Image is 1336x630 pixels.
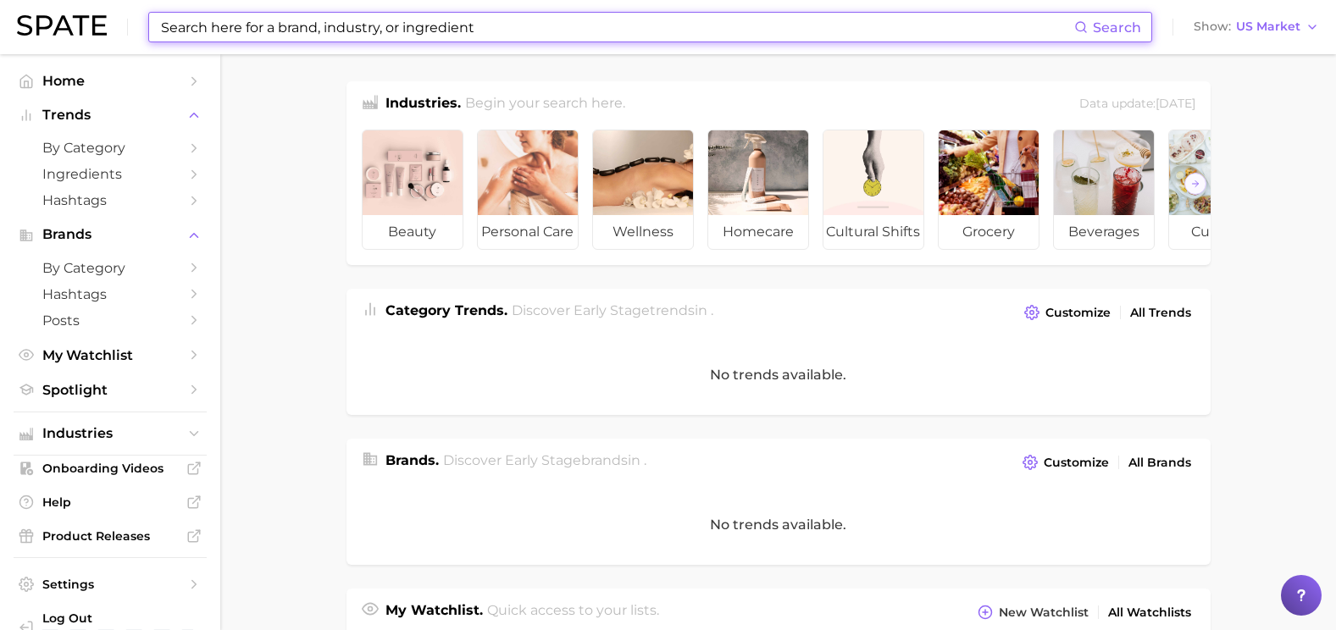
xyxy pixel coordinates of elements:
[14,377,207,403] a: Spotlight
[42,260,178,276] span: by Category
[999,605,1089,620] span: New Watchlist
[14,187,207,213] a: Hashtags
[14,281,207,307] a: Hashtags
[346,484,1211,565] div: No trends available.
[1054,215,1154,249] span: beverages
[1130,306,1191,320] span: All Trends
[478,215,578,249] span: personal care
[823,130,924,250] a: cultural shifts
[14,342,207,368] a: My Watchlist
[593,215,693,249] span: wellness
[42,577,178,592] span: Settings
[823,215,923,249] span: cultural shifts
[385,600,483,624] h1: My Watchlist.
[14,523,207,549] a: Product Releases
[42,611,249,626] span: Log Out
[42,108,178,123] span: Trends
[42,528,178,544] span: Product Releases
[1194,22,1231,31] span: Show
[477,130,579,250] a: personal care
[14,456,207,481] a: Onboarding Videos
[708,215,808,249] span: homecare
[465,93,625,116] h2: Begin your search here.
[159,13,1074,41] input: Search here for a brand, industry, or ingredient
[1079,93,1195,116] div: Data update: [DATE]
[14,255,207,281] a: by Category
[42,73,178,89] span: Home
[14,135,207,161] a: by Category
[1189,16,1323,38] button: ShowUS Market
[1108,605,1191,620] span: All Watchlists
[1044,456,1109,470] span: Customize
[14,572,207,597] a: Settings
[385,452,439,468] span: Brands .
[1128,456,1191,470] span: All Brands
[1104,601,1195,624] a: All Watchlists
[42,382,178,398] span: Spotlight
[1020,301,1114,324] button: Customize
[592,130,694,250] a: wellness
[1124,451,1195,474] a: All Brands
[17,15,107,36] img: SPATE
[1184,173,1206,195] button: Scroll Right
[1045,306,1111,320] span: Customize
[14,161,207,187] a: Ingredients
[1093,19,1141,36] span: Search
[42,166,178,182] span: Ingredients
[14,102,207,128] button: Trends
[14,222,207,247] button: Brands
[363,215,463,249] span: beauty
[14,489,207,515] a: Help
[512,302,713,318] span: Discover Early Stage trends in .
[1169,215,1269,249] span: culinary
[42,140,178,156] span: by Category
[487,600,659,624] h2: Quick access to your lists.
[1236,22,1300,31] span: US Market
[42,227,178,242] span: Brands
[1126,301,1195,324] a: All Trends
[14,307,207,334] a: Posts
[42,192,178,208] span: Hashtags
[385,302,507,318] span: Category Trends .
[443,452,646,468] span: Discover Early Stage brands in .
[385,93,461,116] h1: Industries.
[42,312,178,329] span: Posts
[1168,130,1270,250] a: culinary
[14,421,207,446] button: Industries
[939,215,1039,249] span: grocery
[973,600,1092,624] button: New Watchlist
[14,68,207,94] a: Home
[346,334,1211,415] div: No trends available.
[42,426,178,441] span: Industries
[42,495,178,510] span: Help
[707,130,809,250] a: homecare
[1018,450,1112,474] button: Customize
[42,461,178,476] span: Onboarding Videos
[938,130,1039,250] a: grocery
[362,130,463,250] a: beauty
[42,286,178,302] span: Hashtags
[42,347,178,363] span: My Watchlist
[1053,130,1155,250] a: beverages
